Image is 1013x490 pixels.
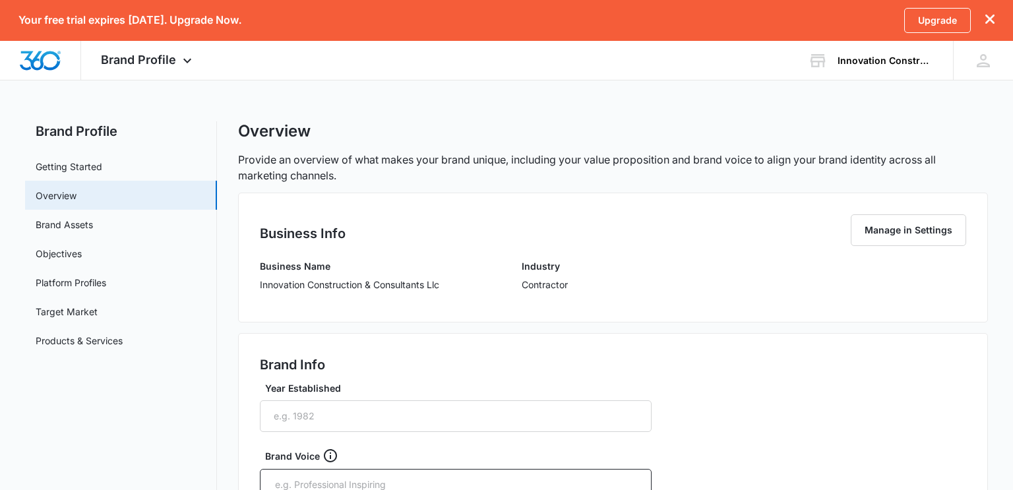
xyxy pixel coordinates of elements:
[260,400,652,432] input: e.g. 1982
[168,220,237,243] a: Learn How
[838,55,934,66] div: account name
[851,214,966,246] button: Manage in Settings
[238,152,987,183] p: Provide an overview of what makes your brand unique, including your value proposition and brand v...
[522,278,568,291] p: Contractor
[985,14,995,26] button: dismiss this dialog
[238,121,311,141] h1: Overview
[13,97,251,138] h2: Your on-demand branding expert
[265,381,657,395] label: Year Established
[25,121,217,141] h2: Brand Profile
[18,14,241,26] p: Your free trial expires [DATE]. Upgrade Now.
[260,224,346,243] h2: Business Info
[260,259,439,273] h3: Business Name
[36,305,98,319] a: Target Market
[260,355,325,375] h2: Brand Info
[522,259,568,273] h3: Industry
[101,53,176,67] span: Brand Profile
[236,9,260,32] a: Close modal
[36,247,82,260] a: Objectives
[36,189,77,202] a: Overview
[904,8,971,33] a: Upgrade
[36,160,102,173] a: Getting Started
[260,278,439,291] p: Innovation Construction & Consultants Llc
[81,41,215,80] div: Brand Profile
[265,448,657,464] div: Brand Voice
[36,276,106,290] a: Platform Profiles
[36,218,93,231] a: Brand Assets
[13,149,251,193] p: Create a powerful brand value proposition and put your brand identity into words using our new AI...
[36,334,123,348] a: Products & Services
